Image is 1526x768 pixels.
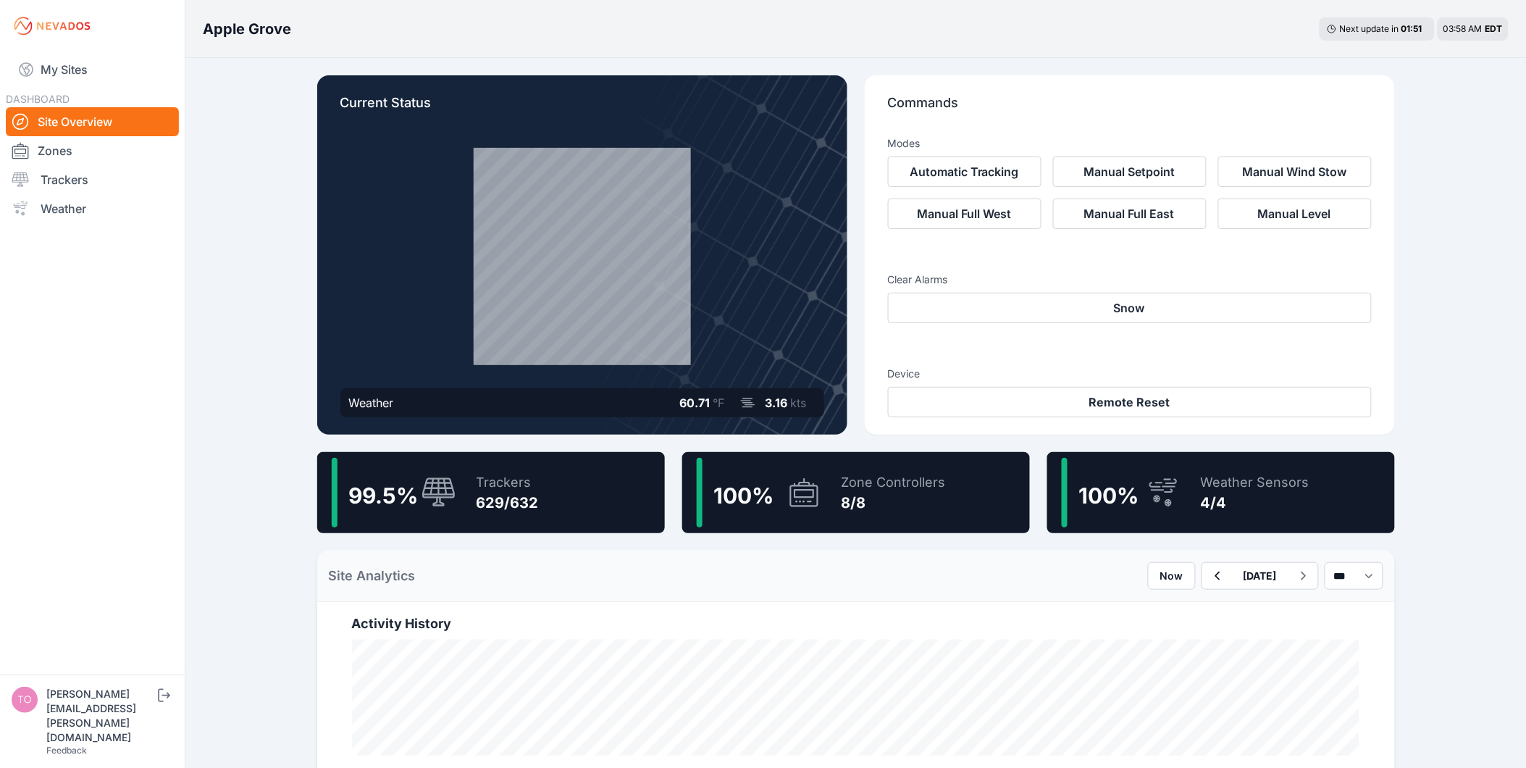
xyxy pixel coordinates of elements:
[1443,23,1483,34] span: 03:58 AM
[888,199,1041,229] button: Manual Full West
[888,387,1372,417] button: Remote Reset
[1401,23,1428,35] div: 01 : 51
[791,396,807,410] span: kts
[713,396,725,410] span: °F
[6,107,179,136] a: Site Overview
[1232,563,1288,589] button: [DATE]
[1053,156,1207,187] button: Manual Setpoint
[349,394,394,412] div: Weather
[766,396,788,410] span: 3.16
[352,614,1360,634] h2: Activity History
[1218,156,1372,187] button: Manual Wind Stow
[888,272,1372,287] h3: Clear Alarms
[317,452,665,533] a: 99.5%Trackers629/632
[6,194,179,223] a: Weather
[888,136,921,151] h3: Modes
[888,156,1041,187] button: Automatic Tracking
[1485,23,1503,34] span: EDT
[12,687,38,713] img: tomasz.barcz@energix-group.com
[1201,493,1309,513] div: 4/4
[477,472,539,493] div: Trackers
[6,165,179,194] a: Trackers
[1148,562,1196,590] button: Now
[888,93,1372,125] p: Commands
[349,483,419,509] span: 99.5 %
[6,93,70,105] span: DASHBOARD
[203,19,291,39] h3: Apple Grove
[477,493,539,513] div: 629/632
[340,93,824,125] p: Current Status
[1053,199,1207,229] button: Manual Full East
[46,687,155,745] div: [PERSON_NAME][EMAIL_ADDRESS][PERSON_NAME][DOMAIN_NAME]
[888,367,1372,381] h3: Device
[842,472,946,493] div: Zone Controllers
[1218,199,1372,229] button: Manual Level
[888,293,1372,323] button: Snow
[714,483,774,509] span: 100 %
[203,10,291,48] nav: Breadcrumb
[46,745,87,756] a: Feedback
[12,14,93,38] img: Nevados
[6,136,179,165] a: Zones
[680,396,710,410] span: 60.71
[1201,472,1309,493] div: Weather Sensors
[842,493,946,513] div: 8/8
[1047,452,1395,533] a: 100%Weather Sensors4/4
[682,452,1030,533] a: 100%Zone Controllers8/8
[1079,483,1139,509] span: 100 %
[6,52,179,87] a: My Sites
[1340,23,1399,34] span: Next update in
[329,566,416,586] h2: Site Analytics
